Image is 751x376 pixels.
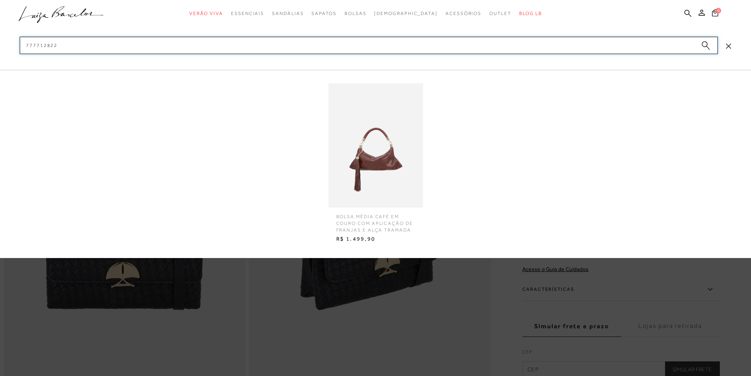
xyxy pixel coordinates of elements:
span: Acessórios [445,11,481,16]
a: categoryNavScreenReaderText [272,6,304,21]
a: categoryNavScreenReaderText [445,6,481,21]
a: BOLSA MÉDIA CAFÉ EM COURO COM APLICAÇÃO DE FRANJAS E ALÇA TRAMADA BOLSA MÉDIA CAFÉ EM COURO COM A... [326,83,425,245]
span: Sandálias [272,11,304,16]
span: Sapatos [311,11,336,16]
a: categoryNavScreenReaderText [311,6,336,21]
span: Essenciais [231,11,264,16]
span: Bolsas [345,11,367,16]
a: noSubCategoriesText [374,6,438,21]
span: BOLSA MÉDIA CAFÉ EM COURO COM APLICAÇÃO DE FRANJAS E ALÇA TRAMADA [330,208,421,233]
img: BOLSA MÉDIA CAFÉ EM COURO COM APLICAÇÃO DE FRANJAS E ALÇA TRAMADA [328,83,423,208]
a: categoryNavScreenReaderText [231,6,264,21]
a: BLOG LB [519,6,542,21]
span: R$ 1.499,90 [330,233,421,245]
span: Outlet [489,11,511,16]
a: categoryNavScreenReaderText [189,6,223,21]
span: 0 [716,8,721,13]
a: categoryNavScreenReaderText [345,6,367,21]
span: BLOG LB [519,11,542,16]
button: 0 [710,9,721,19]
input: Buscar. [20,37,718,54]
a: categoryNavScreenReaderText [489,6,511,21]
span: [DEMOGRAPHIC_DATA] [374,11,438,16]
span: Verão Viva [189,11,223,16]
